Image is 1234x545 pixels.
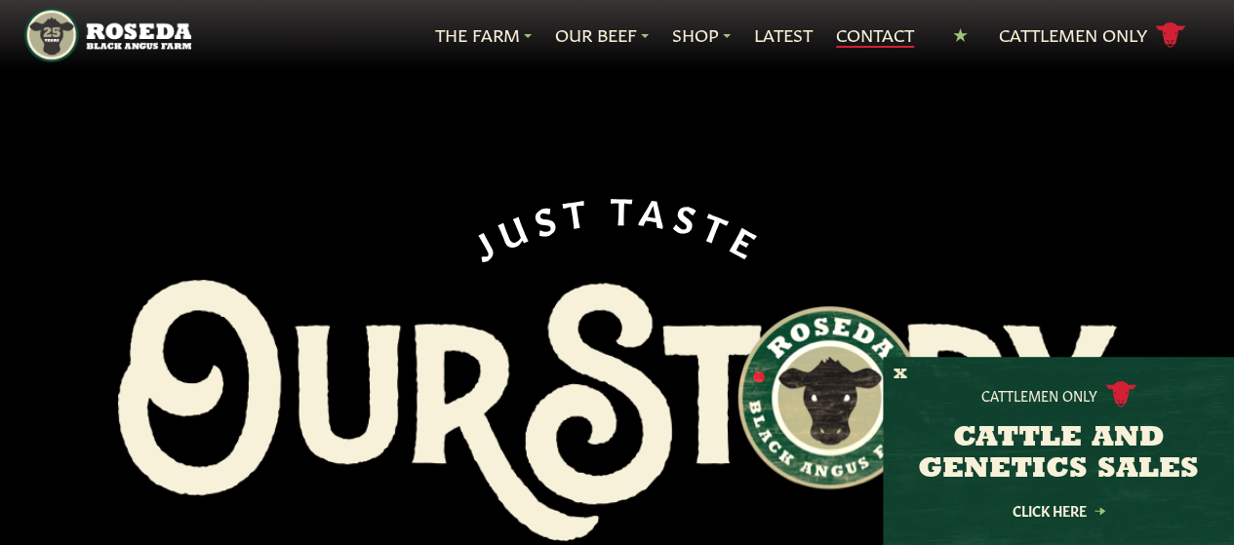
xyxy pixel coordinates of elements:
[999,19,1186,53] a: Cattlemen Only
[462,187,773,264] div: JUST TASTE
[670,194,708,239] span: S
[981,385,1097,405] p: Cattlemen Only
[610,187,641,227] span: T
[528,193,566,238] span: S
[490,202,537,252] span: U
[555,22,649,48] a: Our Beef
[894,365,907,385] button: X
[118,280,1117,541] img: Roseda Black Aangus Farm
[697,203,740,251] span: T
[754,22,813,48] a: Latest
[1105,381,1136,408] img: cattle-icon.svg
[672,22,731,48] a: Shop
[637,188,675,231] span: A
[907,423,1210,486] h3: CATTLE AND GENETICS SALES
[726,216,770,264] span: E
[836,22,914,48] a: Contact
[463,217,504,264] span: J
[971,504,1146,517] a: Click Here
[560,188,596,231] span: T
[435,22,532,48] a: The Farm
[24,8,191,62] img: https://roseda.com/wp-content/uploads/2021/05/roseda-25-header.png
